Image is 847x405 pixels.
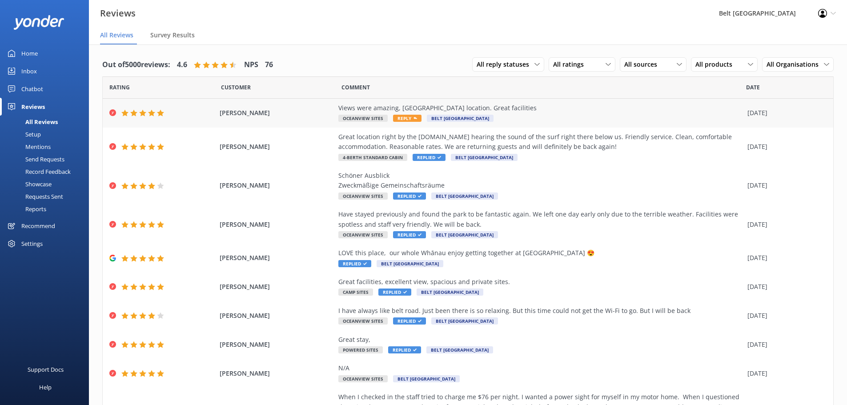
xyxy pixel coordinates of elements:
div: Home [21,44,38,62]
span: [PERSON_NAME] [220,340,334,349]
span: Belt [GEOGRAPHIC_DATA] [426,346,493,353]
div: [DATE] [747,180,822,190]
span: Question [341,83,370,92]
span: Reply [393,115,421,122]
span: Oceanview Sites [338,192,388,200]
span: Powered Sites [338,346,383,353]
img: yonder-white-logo.png [13,15,64,30]
span: Belt [GEOGRAPHIC_DATA] [393,375,460,382]
div: [DATE] [747,340,822,349]
span: Replied [393,192,426,200]
div: Requests Sent [5,190,63,203]
a: Send Requests [5,153,89,165]
span: All ratings [553,60,589,69]
span: Oceanview Sites [338,375,388,382]
span: Replied [413,154,446,161]
span: All products [695,60,738,69]
div: Reviews [21,98,45,116]
span: All sources [624,60,662,69]
div: Views were amazing, [GEOGRAPHIC_DATA] location. Great facilities [338,103,743,113]
h4: 4.6 [177,59,187,71]
div: I have always like belt road. Just been there is so relaxing. But this time could not get the Wi-... [338,306,743,316]
div: Great stay, [338,335,743,345]
div: [DATE] [747,220,822,229]
span: Belt [GEOGRAPHIC_DATA] [431,192,498,200]
div: Recommend [21,217,55,235]
h4: 76 [265,59,273,71]
div: [DATE] [747,142,822,152]
span: [PERSON_NAME] [220,108,334,118]
span: Date [221,83,251,92]
div: Setup [5,128,41,140]
span: Replied [378,289,411,296]
a: Reports [5,203,89,215]
span: Belt [GEOGRAPHIC_DATA] [431,317,498,325]
span: [PERSON_NAME] [220,253,334,263]
span: Replied [338,260,371,267]
div: Send Requests [5,153,64,165]
h4: NPS [244,59,258,71]
div: All Reviews [5,116,58,128]
a: All Reviews [5,116,89,128]
div: Great location right by the [DOMAIN_NAME] hearing the sound of the surf right there below us. Fri... [338,132,743,152]
a: Record Feedback [5,165,89,178]
a: Mentions [5,140,89,153]
div: Inbox [21,62,37,80]
span: Belt [GEOGRAPHIC_DATA] [431,231,498,238]
div: Have stayed previously and found the park to be fantastic again. We left one day early only due t... [338,209,743,229]
h3: Reviews [100,6,136,20]
span: Replied [393,317,426,325]
span: [PERSON_NAME] [220,220,334,229]
span: 4-Berth Standard Cabin [338,154,407,161]
span: Replied [388,346,421,353]
span: Belt [GEOGRAPHIC_DATA] [451,154,518,161]
div: Settings [21,235,43,253]
span: Date [109,83,130,92]
span: Belt [GEOGRAPHIC_DATA] [417,289,483,296]
span: [PERSON_NAME] [220,282,334,292]
span: Date [746,83,760,92]
span: [PERSON_NAME] [220,369,334,378]
span: All Organisations [767,60,824,69]
div: Support Docs [28,361,64,378]
span: Oceanview Sites [338,115,388,122]
div: Chatbot [21,80,43,98]
span: [PERSON_NAME] [220,180,334,190]
div: Reports [5,203,46,215]
div: Showcase [5,178,52,190]
span: Belt [GEOGRAPHIC_DATA] [377,260,443,267]
a: Showcase [5,178,89,190]
div: Schöner Ausblick Zweckmäßige Gemeinschaftsräume [338,171,743,191]
h4: Out of 5000 reviews: [102,59,170,71]
span: [PERSON_NAME] [220,311,334,321]
span: Replied [393,231,426,238]
span: Oceanview Sites [338,231,388,238]
span: All Reviews [100,31,133,40]
span: [PERSON_NAME] [220,142,334,152]
div: Mentions [5,140,51,153]
a: Setup [5,128,89,140]
span: All reply statuses [477,60,534,69]
span: Survey Results [150,31,195,40]
span: Camp Sites [338,289,373,296]
div: Record Feedback [5,165,71,178]
div: [DATE] [747,282,822,292]
div: N/A [338,363,743,373]
a: Requests Sent [5,190,89,203]
div: [DATE] [747,311,822,321]
div: [DATE] [747,108,822,118]
div: [DATE] [747,253,822,263]
span: Oceanview Sites [338,317,388,325]
div: [DATE] [747,369,822,378]
div: LOVE this place, our whole Whānau enjoy getting together at [GEOGRAPHIC_DATA] 😍 [338,248,743,258]
div: Help [39,378,52,396]
span: Belt [GEOGRAPHIC_DATA] [427,115,494,122]
div: Great facilities, excellent view, spacious and private sites. [338,277,743,287]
